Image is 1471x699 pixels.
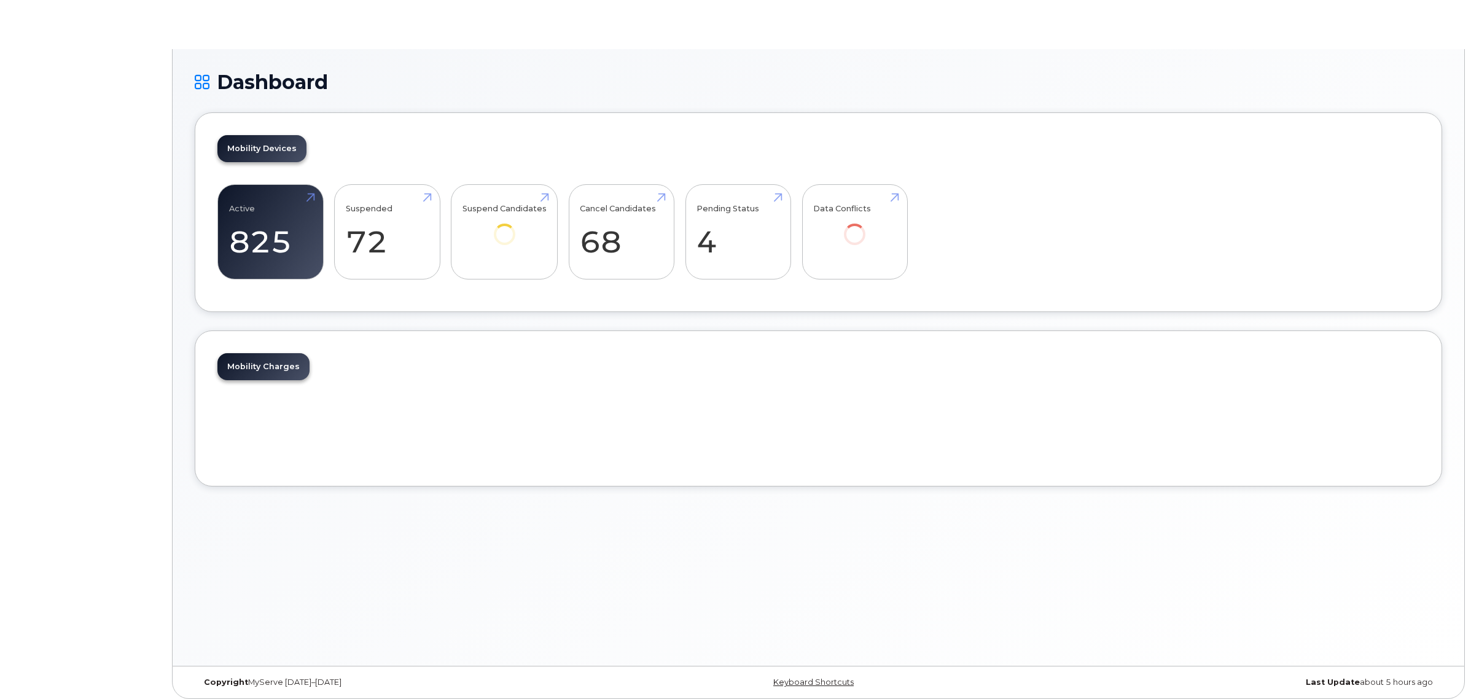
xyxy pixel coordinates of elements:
[813,192,896,262] a: Data Conflicts
[773,678,854,687] a: Keyboard Shortcuts
[580,192,663,273] a: Cancel Candidates 68
[195,71,1442,93] h1: Dashboard
[1026,678,1442,687] div: about 5 hours ago
[462,192,547,262] a: Suspend Candidates
[195,678,611,687] div: MyServe [DATE]–[DATE]
[217,135,306,162] a: Mobility Devices
[1306,678,1360,687] strong: Last Update
[346,192,429,273] a: Suspended 72
[217,353,310,380] a: Mobility Charges
[204,678,248,687] strong: Copyright
[696,192,779,273] a: Pending Status 4
[229,192,312,273] a: Active 825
